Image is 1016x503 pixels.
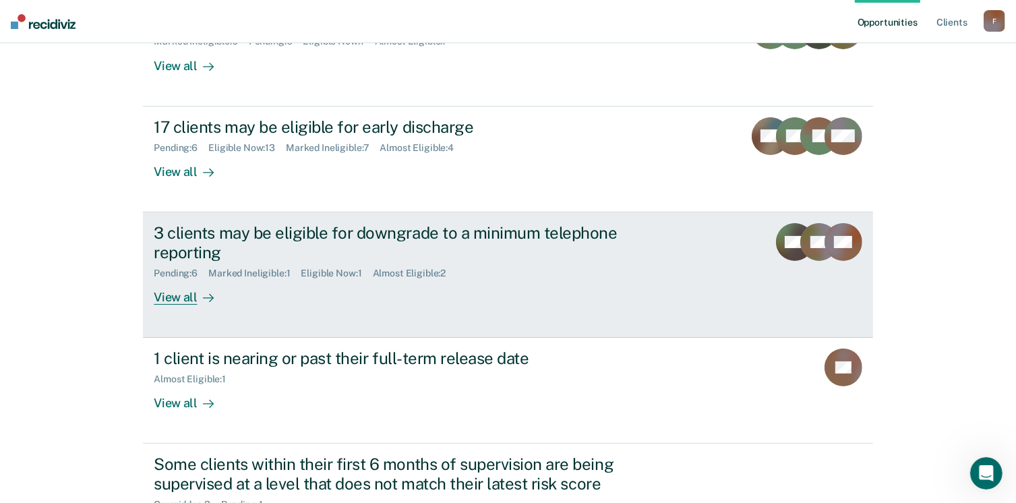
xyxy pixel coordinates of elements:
div: View all [154,278,229,305]
a: 17 clients may be eligible for early dischargePending:6Eligible Now:13Marked Ineligible:7Almost E... [143,107,872,212]
div: Marked Ineligible : 1 [208,268,301,279]
button: F [984,10,1005,32]
div: Pending : 6 [154,268,208,279]
div: Almost Eligible : 4 [380,142,465,154]
a: 3 clients may be eligible for downgrade to a minimum telephone reportingPending:6Marked Ineligibl... [143,212,872,338]
div: Pending : 6 [154,142,208,154]
div: Some clients within their first 6 months of supervision are being supervised at a level that does... [154,454,627,494]
div: 17 clients may be eligible for early discharge [154,117,627,137]
div: View all [154,385,229,411]
div: View all [154,153,229,179]
div: 1 client is nearing or past their full-term release date [154,349,627,368]
div: View all [154,47,229,73]
img: Recidiviz [11,14,76,29]
div: 3 clients may be eligible for downgrade to a minimum telephone reporting [154,223,627,262]
iframe: Intercom live chat [970,457,1003,490]
div: Marked Ineligible : 7 [286,142,380,154]
div: Almost Eligible : 1 [154,374,237,385]
div: Eligible Now : 1 [301,268,373,279]
div: Almost Eligible : 2 [373,268,457,279]
a: 1 client is nearing or past their full-term release dateAlmost Eligible:1View all [143,338,872,444]
div: Eligible Now : 13 [208,142,286,154]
